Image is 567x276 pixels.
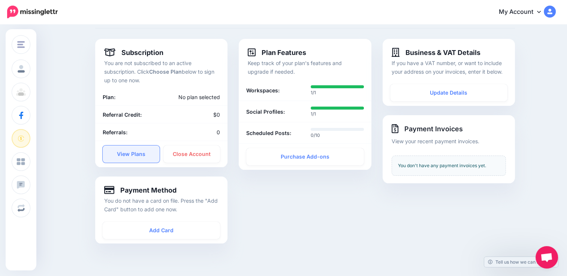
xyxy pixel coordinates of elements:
[392,59,506,76] p: If you have a VAT number, or want to include your address on your invoices, enter it below.
[103,111,142,118] b: Referral Credit:
[140,93,226,101] div: No plan selected
[103,94,115,100] b: Plan:
[103,129,127,135] b: Referrals:
[103,222,220,239] a: Add Card
[390,84,507,101] a: Update Details
[7,6,58,18] img: Missinglettr
[104,59,218,85] p: You are not subscribed to an active subscription. Click below to sign up to one now.
[246,129,291,137] b: Scheduled Posts:
[104,196,218,214] p: You do not have a card on file. Press the "Add Card" button to add one now.
[392,156,506,176] div: You don't have any payment invoices yet.
[217,129,220,135] span: 0
[311,110,364,118] p: 1/1
[103,145,160,163] a: View Plans
[536,246,558,269] div: Open chat
[246,86,280,95] b: Workspaces:
[484,257,558,267] a: Tell us how we can improve
[248,48,306,57] h4: Plan Features
[392,48,480,57] h4: Business & VAT Details
[392,124,506,133] h4: Payment Invoices
[162,110,226,119] div: $0
[491,3,556,21] a: My Account
[246,148,364,165] a: Purchase Add-ons
[246,107,285,116] b: Social Profiles:
[163,145,220,163] a: Close Account
[311,89,364,96] p: 1/1
[104,48,163,57] h4: Subscription
[149,68,182,75] b: Choose Plan
[311,132,364,139] p: 0/10
[248,59,362,76] p: Keep track of your plan's features and upgrade if needed.
[392,137,506,145] p: View your recent payment invoices.
[17,41,25,48] img: menu.png
[104,185,177,194] h4: Payment Method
